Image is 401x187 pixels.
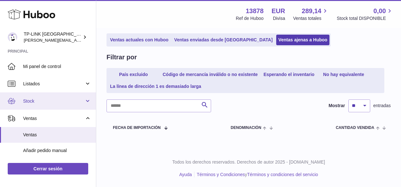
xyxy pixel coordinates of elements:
a: 289,14 Ventas totales [293,7,329,21]
a: Código de mercancía inválido o no existente [160,69,260,80]
span: Listados [23,81,84,87]
label: Mostrar [328,103,345,109]
strong: 13878 [246,7,264,15]
span: [PERSON_NAME][EMAIL_ADDRESS][DOMAIN_NAME] [24,38,129,43]
li: y [194,172,318,178]
a: País excluido [108,69,159,80]
span: Cantidad vendida [336,126,374,130]
p: Todos los derechos reservados. Derechos de autor 2025 - [DOMAIN_NAME] [101,159,396,165]
a: No hay equivalente [318,69,369,80]
img: celia.yan@tp-link.com [8,32,17,42]
span: 0,00 [373,7,386,15]
span: Ventas [23,132,91,138]
a: Términos y condiciones del servicio [247,172,318,177]
div: TP-LINK [GEOGRAPHIC_DATA], SOCIEDAD LIMITADA [24,31,81,43]
a: Ayuda [179,172,192,177]
strong: EUR [272,7,285,15]
a: Ventas actuales con Huboo [108,35,171,45]
span: Mi panel de control [23,64,91,70]
a: La línea de dirección 1 es demasiado larga [108,81,203,92]
a: 0,00 Stock total DISPONIBLE [337,7,393,21]
span: Fecha de importación [113,126,161,130]
span: Denominación [231,126,261,130]
a: Ventas ajenas a Huboo [276,35,330,45]
a: Esperando el inventario [261,69,317,80]
span: Ventas totales [293,15,329,21]
span: 289,14 [302,7,321,15]
h2: Filtrar por [107,53,137,62]
a: Términos y Condiciones [197,172,245,177]
span: Stock total DISPONIBLE [337,15,393,21]
div: Divisa [273,15,285,21]
a: Cerrar sesión [8,163,88,174]
span: entradas [373,103,391,109]
span: Ventas [23,115,84,122]
div: Ref de Huboo [236,15,263,21]
a: Ventas enviadas desde [GEOGRAPHIC_DATA] [172,35,275,45]
span: Stock [23,98,84,104]
span: Añadir pedido manual [23,148,91,154]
